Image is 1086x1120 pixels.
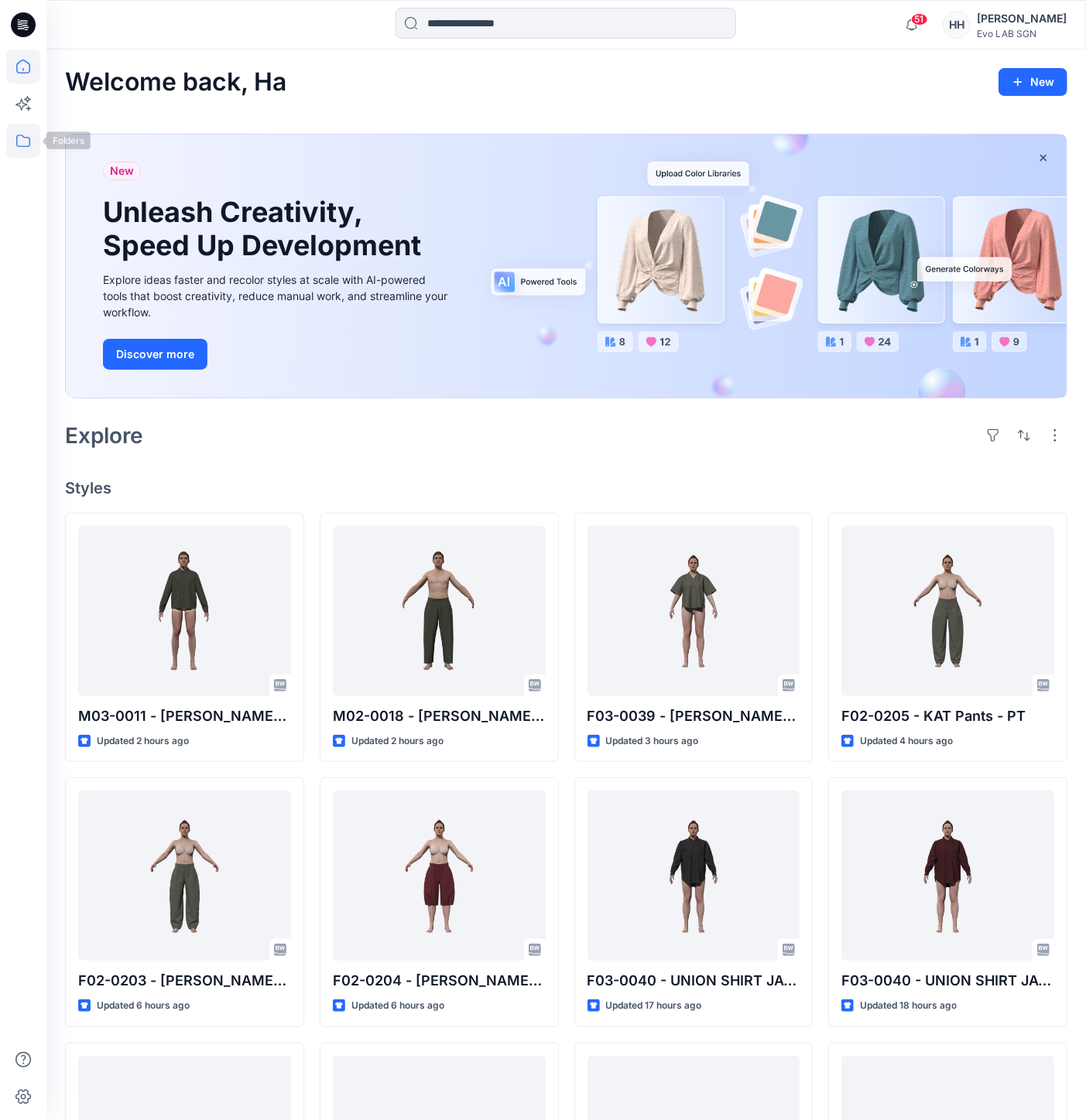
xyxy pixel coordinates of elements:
[103,271,451,320] div: Explore ideas faster and recolor styles at scale with AI-powered tools that boost creativity, red...
[606,998,702,1014] p: Updated 17 hours ago
[841,705,1054,727] p: F02-0205 - KAT Pants - PT
[860,998,957,1014] p: Updated 18 hours ago
[351,733,444,750] p: Updated 2 hours ago
[78,526,291,696] a: M03-0011 - PEDRO Overshirt - CT
[78,790,291,961] a: F02-0203 - JENNY Pants - PT
[606,733,699,750] p: Updated 3 hours ago
[588,705,800,727] p: F03-0039 - [PERSON_NAME] - PAPER TOUCH
[977,28,1067,39] div: Evo LAB SGN
[588,526,800,696] a: F03-0039 - DANI Shirt - PAPER TOUCH
[103,339,207,370] button: Discover more
[911,13,928,26] span: 51
[943,11,971,39] div: HH
[65,423,143,448] h2: Explore
[351,998,444,1014] p: Updated 6 hours ago
[977,9,1067,28] div: [PERSON_NAME]
[65,479,1067,497] h4: Styles
[78,970,291,992] p: F02-0203 - [PERSON_NAME] - PT
[860,733,953,750] p: Updated 4 hours ago
[841,970,1054,992] p: F03-0040 - UNION SHIRT JACKET-CT
[78,705,291,727] p: M03-0011 - [PERSON_NAME] - CT
[103,196,428,262] h1: Unleash Creativity, Speed Up Development
[97,998,190,1014] p: Updated 6 hours ago
[841,790,1054,961] a: F03-0040 - UNION SHIRT JACKET-CT
[65,68,286,97] h2: Welcome back, Ha
[110,162,134,180] span: New
[97,733,189,750] p: Updated 2 hours ago
[588,970,800,992] p: F03-0040 - UNION SHIRT JACKET-CORD
[841,526,1054,696] a: F02-0205 - KAT Pants - PT
[333,526,546,696] a: M02-0018 - DAVE Pants - CT
[333,970,546,992] p: F02-0204 - [PERSON_NAME] - PT
[333,705,546,727] p: M02-0018 - [PERSON_NAME] - CT
[103,339,451,370] a: Discover more
[588,790,800,961] a: F03-0040 - UNION SHIRT JACKET-CORD
[999,68,1067,96] button: New
[333,790,546,961] a: F02-0204 - JENNY Shoulotte - PT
